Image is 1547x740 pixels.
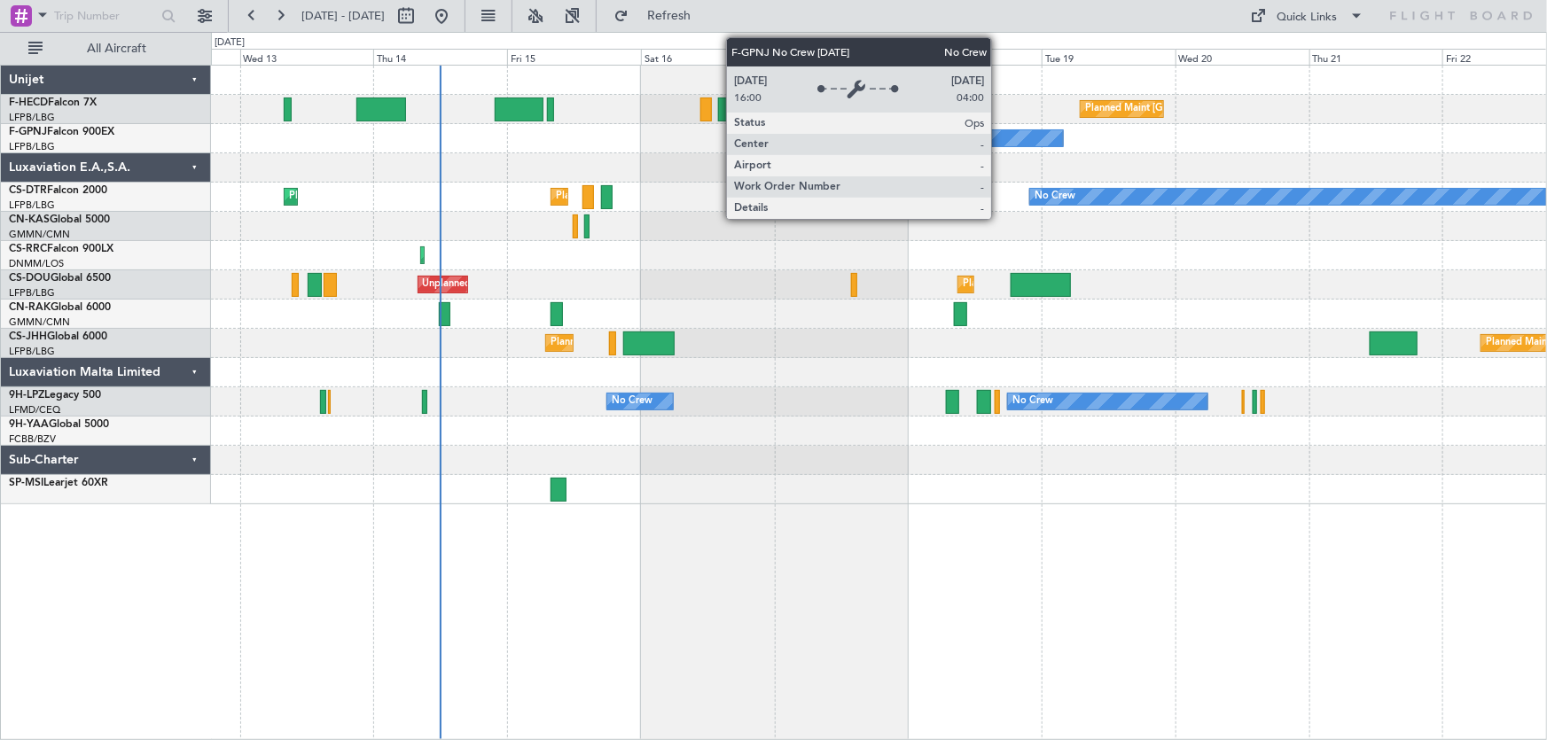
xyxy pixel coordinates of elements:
[868,125,909,152] div: No Crew
[641,49,775,65] div: Sat 16
[9,331,107,342] a: CS-JHHGlobal 6000
[1242,2,1373,30] button: Quick Links
[9,214,50,225] span: CN-KAS
[1042,49,1176,65] div: Tue 19
[46,43,187,55] span: All Aircraft
[556,183,835,210] div: Planned Maint [GEOGRAPHIC_DATA] ([GEOGRAPHIC_DATA])
[9,199,55,212] a: LFPB/LBG
[9,302,111,313] a: CN-RAKGlobal 6000
[9,127,114,137] a: F-GPNJFalcon 900EX
[9,403,60,417] a: LFMD/CEQ
[215,35,245,51] div: [DATE]
[20,35,192,63] button: All Aircraft
[9,315,70,329] a: GMMN/CMN
[9,390,101,401] a: 9H-LPZLegacy 500
[632,10,707,22] span: Refresh
[1085,96,1364,122] div: Planned Maint [GEOGRAPHIC_DATA] ([GEOGRAPHIC_DATA])
[9,140,55,153] a: LFPB/LBG
[612,388,652,415] div: No Crew
[9,244,113,254] a: CS-RRCFalcon 900LX
[9,127,47,137] span: F-GPNJ
[1012,388,1053,415] div: No Crew
[9,185,107,196] a: CS-DTRFalcon 2000
[9,419,49,430] span: 9H-YAA
[1309,49,1443,65] div: Thu 21
[9,273,51,284] span: CS-DOU
[9,214,110,225] a: CN-KASGlobal 5000
[9,244,47,254] span: CS-RRC
[9,273,111,284] a: CS-DOUGlobal 6500
[54,3,156,29] input: Trip Number
[1035,183,1075,210] div: No Crew
[9,345,55,358] a: LFPB/LBG
[373,49,507,65] div: Thu 14
[9,286,55,300] a: LFPB/LBG
[289,183,379,210] div: Planned Maint Sofia
[9,97,48,108] span: F-HECD
[606,2,712,30] button: Refresh
[1277,9,1338,27] div: Quick Links
[9,302,51,313] span: CN-RAK
[9,228,70,241] a: GMMN/CMN
[9,432,56,446] a: FCBB/BZV
[9,419,109,430] a: 9H-YAAGlobal 5000
[963,271,1242,298] div: Planned Maint [GEOGRAPHIC_DATA] ([GEOGRAPHIC_DATA])
[9,331,47,342] span: CS-JHH
[1176,49,1309,65] div: Wed 20
[240,49,374,65] div: Wed 13
[551,330,830,356] div: Planned Maint [GEOGRAPHIC_DATA] ([GEOGRAPHIC_DATA])
[9,97,97,108] a: F-HECDFalcon 7X
[9,478,43,488] span: SP-MSI
[775,49,909,65] div: Sun 17
[301,8,385,24] span: [DATE] - [DATE]
[507,49,641,65] div: Fri 15
[9,478,108,488] a: SP-MSILearjet 60XR
[9,111,55,124] a: LFPB/LBG
[9,257,64,270] a: DNMM/LOS
[423,271,715,298] div: Unplanned Maint [GEOGRAPHIC_DATA] ([GEOGRAPHIC_DATA])
[9,390,44,401] span: 9H-LPZ
[908,49,1042,65] div: Mon 18
[9,185,47,196] span: CS-DTR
